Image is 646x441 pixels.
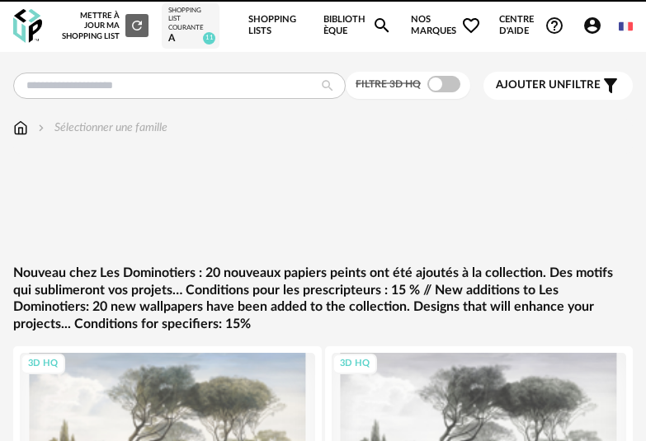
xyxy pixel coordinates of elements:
span: Account Circle icon [582,16,602,35]
span: Ajouter un [496,79,565,91]
a: Shopping List courante A 11 [168,7,213,45]
img: svg+xml;base64,PHN2ZyB3aWR0aD0iMTYiIGhlaWdodD0iMTYiIHZpZXdCb3g9IjAgMCAxNiAxNiIgZmlsbD0ibm9uZSIgeG... [35,120,48,136]
a: Nouveau chez Les Dominotiers : 20 nouveaux papiers peints ont été ajoutés à la collection. Des mo... [13,265,633,333]
span: Heart Outline icon [461,16,481,35]
span: Help Circle Outline icon [545,16,564,35]
div: Sélectionner une famille [35,120,167,136]
div: 3D HQ [21,354,65,374]
span: Filtre 3D HQ [356,79,421,89]
img: svg+xml;base64,PHN2ZyB3aWR0aD0iMTYiIGhlaWdodD0iMTciIHZpZXdCb3g9IjAgMCAxNiAxNyIgZmlsbD0ibm9uZSIgeG... [13,120,28,136]
button: Ajouter unfiltre Filter icon [483,72,633,100]
img: fr [619,20,633,34]
div: Mettre à jour ma Shopping List [61,11,149,41]
div: Shopping List courante [168,7,213,32]
span: Magnify icon [372,16,392,35]
img: OXP [13,9,42,43]
span: Account Circle icon [582,16,610,35]
span: 11 [203,32,215,45]
span: filtre [496,78,601,92]
div: 3D HQ [332,354,377,374]
span: Filter icon [601,76,620,96]
span: Centre d'aideHelp Circle Outline icon [499,14,564,38]
div: A [168,32,213,45]
span: Refresh icon [130,21,144,30]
